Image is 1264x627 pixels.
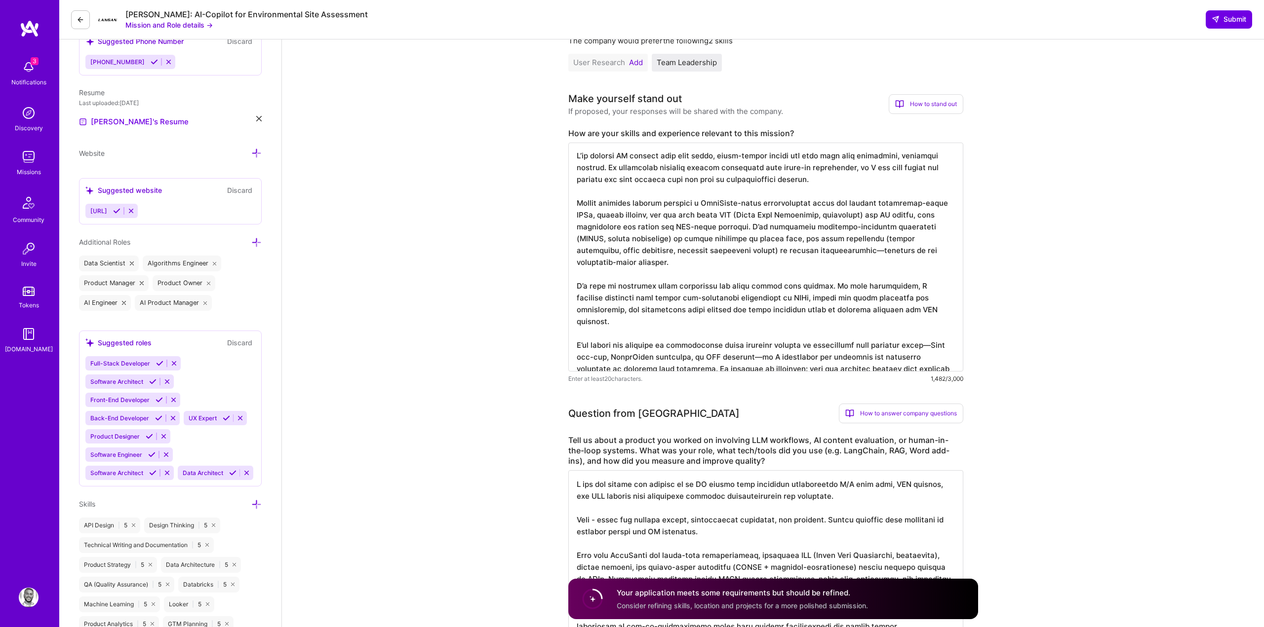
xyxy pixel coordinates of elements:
span: | [135,561,137,569]
span: Software Engineer [90,451,142,458]
i: icon BookOpen [845,409,854,418]
div: Notifications [11,77,46,87]
i: Reject [127,207,135,215]
img: guide book [19,324,39,344]
div: How to stand out [889,94,963,114]
div: Product Strategy 5 [79,557,157,573]
button: Submit [1206,10,1252,28]
i: icon Close [233,563,236,566]
i: Reject [170,396,177,404]
img: logo [20,20,39,37]
i: icon Close [132,523,135,527]
i: icon SuggestedTeams [85,338,94,347]
i: icon SuggestedTeams [85,186,94,195]
i: Accept [148,451,156,458]
i: Accept [151,58,158,66]
div: Product Owner [153,275,216,291]
span: Resume [79,88,105,97]
div: [DOMAIN_NAME] [5,344,53,354]
div: Algorithms Engineer [143,256,222,271]
i: Reject [169,414,177,422]
div: The company would prefer the following 2 skills [568,36,963,46]
div: Suggested roles [85,337,152,348]
span: Software Architect [90,378,143,385]
i: Reject [162,451,170,458]
i: Accept [229,469,237,477]
i: Reject [165,58,172,66]
img: teamwork [19,147,39,167]
i: Reject [170,360,178,367]
img: tokens [23,287,35,296]
div: Discovery [15,123,43,133]
div: Databricks 5 [178,577,239,592]
span: Full-Stack Developer [90,360,150,367]
i: Accept [149,469,157,477]
a: [PERSON_NAME]'s Resume [79,116,189,128]
div: Design Thinking 5 [144,517,220,533]
div: AI Product Manager [135,295,212,311]
i: icon LeftArrowDark [77,16,84,24]
img: User Avatar [19,588,39,607]
i: icon Close [130,261,134,265]
span: | [192,541,194,549]
div: Tokens [19,300,39,310]
img: Company Logo [98,10,118,30]
button: Discard [224,184,255,196]
div: [PERSON_NAME]: AI-Copilot for Environmental Site Assessment [125,9,368,20]
div: Technical Writing and Documentation 5 [79,537,214,553]
i: Accept [156,396,163,404]
div: Last uploaded: [DATE] [79,98,262,108]
span: | [192,600,194,608]
i: icon Close [122,301,126,305]
div: Question from [GEOGRAPHIC_DATA] [568,406,740,421]
i: icon Close [225,622,229,626]
span: Submit [1212,14,1246,24]
i: icon Close [140,281,144,285]
i: icon Close [231,583,235,586]
i: Accept [146,433,153,440]
i: icon Close [166,583,169,586]
i: icon Close [206,602,209,606]
img: discovery [19,103,39,123]
div: If proposed, your responses will be shared with the company. [568,106,783,116]
i: icon Close [203,301,207,305]
label: How are your skills and experience relevant to this mission? [568,128,963,139]
i: icon SuggestedTeams [85,37,94,45]
span: | [118,521,120,529]
div: How to answer company questions [839,404,963,423]
span: Data Architect [183,469,223,477]
span: Additional Roles [79,238,130,246]
span: Product Designer [90,433,140,440]
div: Data Scientist [79,256,139,271]
span: | [198,521,200,529]
span: | [219,561,221,569]
i: Reject [163,469,171,477]
div: Missions [17,167,41,177]
div: QA (Quality Assurance) 5 [79,577,174,592]
div: Looker 5 [164,596,214,612]
span: | [217,581,219,589]
button: Add [629,59,643,67]
i: Accept [155,414,162,422]
i: icon Close [152,602,155,606]
span: [URL] [90,207,107,215]
span: Consider refining skills, location and projects for a more polished submission. [617,601,868,609]
i: Accept [156,360,163,367]
div: Product Manager [79,275,149,291]
i: icon Close [213,261,217,265]
span: 3 [31,57,39,65]
img: Resume [79,118,87,126]
label: Tell us about a product you worked on involving LLM workflows, AI content evaluation, or human-in... [568,435,963,466]
button: Discard [224,337,255,348]
i: icon BookOpen [895,100,904,109]
span: Website [79,149,105,157]
div: Machine Learning 5 [79,596,160,612]
div: API Design 5 [79,517,140,533]
div: Suggested website [85,185,162,195]
div: Suggested Phone Number [85,36,184,46]
h4: Your application meets some requirements but should be refined. [617,588,868,598]
i: Reject [163,378,171,385]
div: 1,482/3,000 [931,373,963,384]
i: Reject [243,469,250,477]
i: Reject [160,433,167,440]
